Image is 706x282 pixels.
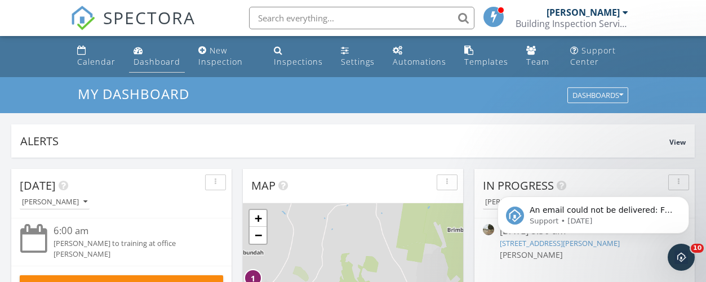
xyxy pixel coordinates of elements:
[22,198,87,206] div: [PERSON_NAME]
[500,249,563,260] span: [PERSON_NAME]
[269,41,327,73] a: Inspections
[341,56,375,67] div: Settings
[20,195,90,210] button: [PERSON_NAME]
[250,210,267,227] a: Zoom in
[522,41,557,73] a: Team
[566,41,633,73] a: Support Center
[388,41,451,73] a: Automations (Basic)
[336,41,379,73] a: Settings
[516,18,628,29] div: Building Inspection Services
[274,56,323,67] div: Inspections
[570,45,616,67] div: Support Center
[54,224,206,238] div: 6:00 am
[73,41,120,73] a: Calendar
[572,92,623,100] div: Dashboards
[198,45,243,67] div: New Inspection
[77,56,116,67] div: Calendar
[194,41,260,73] a: New Inspection
[70,15,196,39] a: SPECTORA
[250,227,267,244] a: Zoom out
[103,6,196,29] span: SPECTORA
[393,56,446,67] div: Automations
[134,56,180,67] div: Dashboard
[54,238,206,249] div: [PERSON_NAME] to training at office
[460,41,513,73] a: Templates
[70,6,95,30] img: The Best Home Inspection Software - Spectora
[78,84,189,103] span: My Dashboard
[20,178,56,193] span: [DATE]
[481,173,706,252] iframe: Intercom notifications message
[691,244,704,253] span: 10
[668,244,695,271] iframe: Intercom live chat
[669,137,686,147] span: View
[547,7,620,18] div: [PERSON_NAME]
[251,178,276,193] span: Map
[464,56,508,67] div: Templates
[129,41,185,73] a: Dashboard
[249,7,474,29] input: Search everything...
[526,56,549,67] div: Team
[20,133,669,149] div: Alerts
[54,249,206,259] div: [PERSON_NAME]
[567,88,628,104] button: Dashboards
